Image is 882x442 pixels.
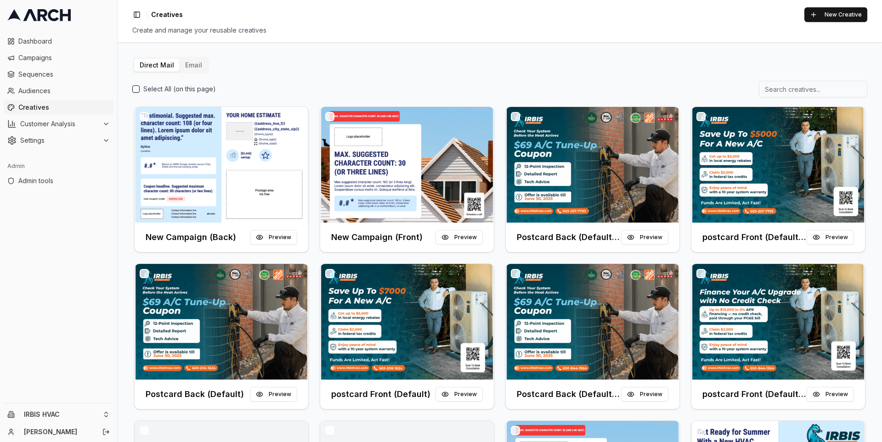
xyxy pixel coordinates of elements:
[250,387,297,402] button: Preview
[4,50,113,65] a: Campaigns
[4,34,113,49] a: Dashboard
[506,264,679,380] img: Front creative for Postcard Back (Default) (Copy) (Copy)
[18,176,110,185] span: Admin tools
[517,388,621,401] h3: Postcard Back (Default) (Copy) (Copy)
[18,86,110,95] span: Audiences
[180,59,208,72] button: Email
[4,84,113,98] a: Audiences
[807,230,854,245] button: Preview
[4,173,113,188] a: Admin tools
[250,230,297,245] button: Preview
[4,67,113,82] a: Sequences
[18,37,110,46] span: Dashboard
[331,388,430,401] h3: postcard Front (Default)
[151,10,183,19] nav: breadcrumb
[146,231,236,244] h3: New Campaign (Back)
[18,103,110,112] span: Creatives
[435,230,483,245] button: Preview
[20,136,99,145] span: Settings
[759,81,867,97] input: Search creatives...
[320,107,494,223] img: Front creative for New Campaign (Front)
[4,100,113,115] a: Creatives
[621,387,668,402] button: Preview
[20,119,99,129] span: Customer Analysis
[702,231,807,244] h3: postcard Front (Default) (Copy)
[506,107,679,223] img: Front creative for Postcard Back (Default) (Copy)
[691,107,865,223] img: Front creative for postcard Front (Default) (Copy)
[18,70,110,79] span: Sequences
[143,84,216,94] label: Select All (on this page)
[320,264,494,380] img: Front creative for postcard Front (Default)
[24,410,99,419] span: IRBIS HVAC
[517,231,621,244] h3: Postcard Back (Default) (Copy)
[24,427,92,436] a: [PERSON_NAME]
[4,159,113,173] div: Admin
[4,407,113,422] button: IRBIS HVAC
[435,387,483,402] button: Preview
[135,264,308,380] img: Front creative for Postcard Back (Default)
[146,388,244,401] h3: Postcard Back (Default)
[100,425,113,438] button: Log out
[807,387,854,402] button: Preview
[4,117,113,131] button: Customer Analysis
[4,133,113,148] button: Settings
[18,53,110,62] span: Campaigns
[151,10,183,19] span: Creatives
[134,59,180,72] button: Direct Mail
[621,230,668,245] button: Preview
[132,26,867,35] div: Create and manage your reusable creatives
[702,388,807,401] h3: postcard Front (Default) (Copy) (Copy)
[135,107,308,223] img: Front creative for New Campaign (Back)
[691,264,865,380] img: Front creative for postcard Front (Default) (Copy) (Copy)
[804,7,867,22] button: New Creative
[331,231,423,244] h3: New Campaign (Front)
